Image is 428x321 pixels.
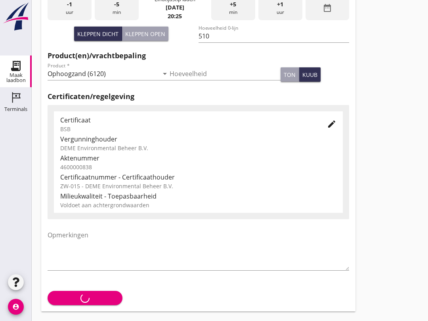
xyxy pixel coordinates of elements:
[60,191,336,201] div: Milieukwaliteit - Toepasbaarheid
[48,50,349,61] h2: Product(en)/vrachtbepaling
[8,299,24,315] i: account_circle
[323,3,332,13] i: date_range
[2,2,30,31] img: logo-small.a267ee39.svg
[60,172,336,182] div: Certificaatnummer - Certificaathouder
[48,67,159,80] input: Product *
[60,153,336,163] div: Aktenummer
[60,182,336,190] div: ZW-015 - DEME Environmental Beheer B.V.
[168,12,182,20] strong: 20:25
[60,144,336,152] div: DEME Environmental Beheer B.V.
[74,27,122,41] button: Kleppen dicht
[60,163,336,171] div: 4600000838
[284,71,296,79] div: ton
[327,119,336,129] i: edit
[299,67,321,82] button: kuub
[60,201,336,209] div: Voldoet aan achtergrondwaarden
[60,125,314,133] div: BSB
[60,115,314,125] div: Certificaat
[125,30,165,38] div: Kleppen open
[302,71,317,79] div: kuub
[4,107,27,112] div: Terminals
[199,30,350,42] input: Hoeveelheid 0-lijn
[48,229,349,270] textarea: Opmerkingen
[166,4,184,11] strong: [DATE]
[160,69,170,78] i: arrow_drop_down
[60,134,336,144] div: Vergunninghouder
[77,30,118,38] div: Kleppen dicht
[281,67,299,82] button: ton
[122,27,168,41] button: Kleppen open
[170,67,281,80] input: Hoeveelheid
[48,91,349,102] h2: Certificaten/regelgeving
